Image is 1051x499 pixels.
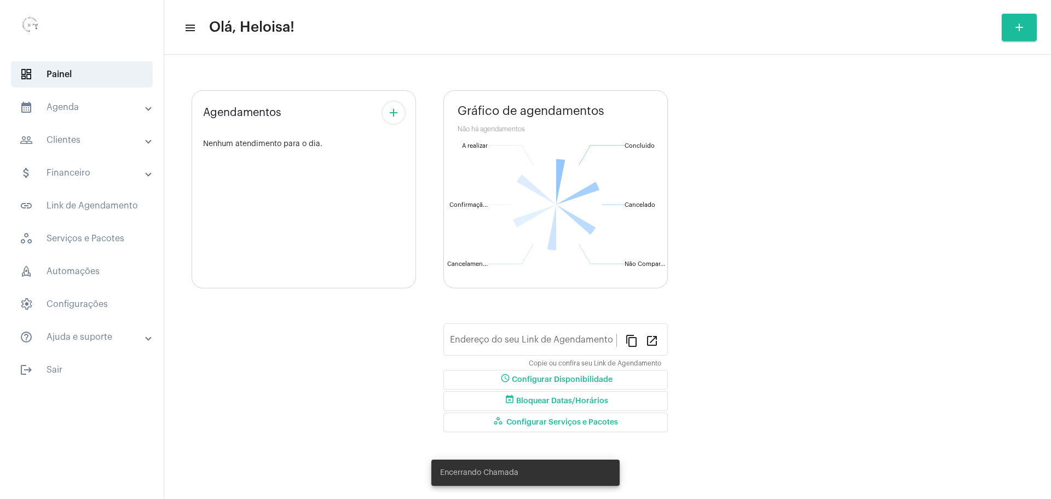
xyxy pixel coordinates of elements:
span: sidenav icon [20,265,33,278]
button: Bloquear Datas/Horários [443,391,668,411]
button: Configurar Disponibilidade [443,370,668,390]
span: sidenav icon [20,68,33,81]
span: Bloquear Datas/Horários [503,397,608,405]
span: Gráfico de agendamentos [458,105,604,118]
span: Serviços e Pacotes [11,225,153,252]
span: Configurações [11,291,153,317]
mat-icon: schedule [499,373,512,386]
text: Concluído [625,143,655,149]
input: Link [450,337,616,347]
mat-icon: workspaces_outlined [493,416,506,429]
span: Agendamentos [203,107,281,119]
mat-icon: sidenav icon [20,101,33,114]
mat-icon: sidenav icon [20,134,33,147]
mat-icon: sidenav icon [184,21,195,34]
mat-icon: sidenav icon [20,363,33,376]
text: Não Compar... [625,261,665,267]
mat-icon: sidenav icon [20,166,33,179]
mat-expansion-panel-header: sidenav iconClientes [7,127,164,153]
span: Sair [11,357,153,383]
span: Encerrando Chamada [440,467,518,478]
mat-expansion-panel-header: sidenav iconFinanceiro [7,160,164,186]
button: Configurar Serviços e Pacotes [443,413,668,432]
span: Olá, Heloisa! [209,19,294,36]
mat-icon: add [1013,21,1026,34]
mat-expansion-panel-header: sidenav iconAjuda e suporte [7,324,164,350]
mat-icon: add [387,106,400,119]
text: Confirmaçã... [449,202,488,208]
mat-panel-title: Financeiro [20,166,146,179]
img: 0d939d3e-dcd2-0964-4adc-7f8e0d1a206f.png [9,5,53,49]
span: sidenav icon [20,232,33,245]
mat-icon: event_busy [503,394,516,408]
mat-panel-title: Clientes [20,134,146,147]
span: Painel [11,61,153,88]
mat-panel-title: Agenda [20,101,146,114]
span: Configurar Serviços e Pacotes [493,419,618,426]
mat-icon: sidenav icon [20,199,33,212]
text: Cancelado [625,202,655,208]
mat-icon: open_in_new [645,334,659,347]
span: Automações [11,258,153,285]
mat-icon: content_copy [625,334,638,347]
text: A realizar [462,143,488,149]
span: sidenav icon [20,298,33,311]
mat-expansion-panel-header: sidenav iconAgenda [7,94,164,120]
div: Nenhum atendimento para o dia. [203,140,405,148]
mat-icon: sidenav icon [20,330,33,344]
mat-hint: Copie ou confira seu Link de Agendamento [529,360,661,368]
text: Cancelamen... [447,261,488,267]
span: Link de Agendamento [11,193,153,219]
span: Configurar Disponibilidade [499,376,613,384]
mat-panel-title: Ajuda e suporte [20,330,146,344]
